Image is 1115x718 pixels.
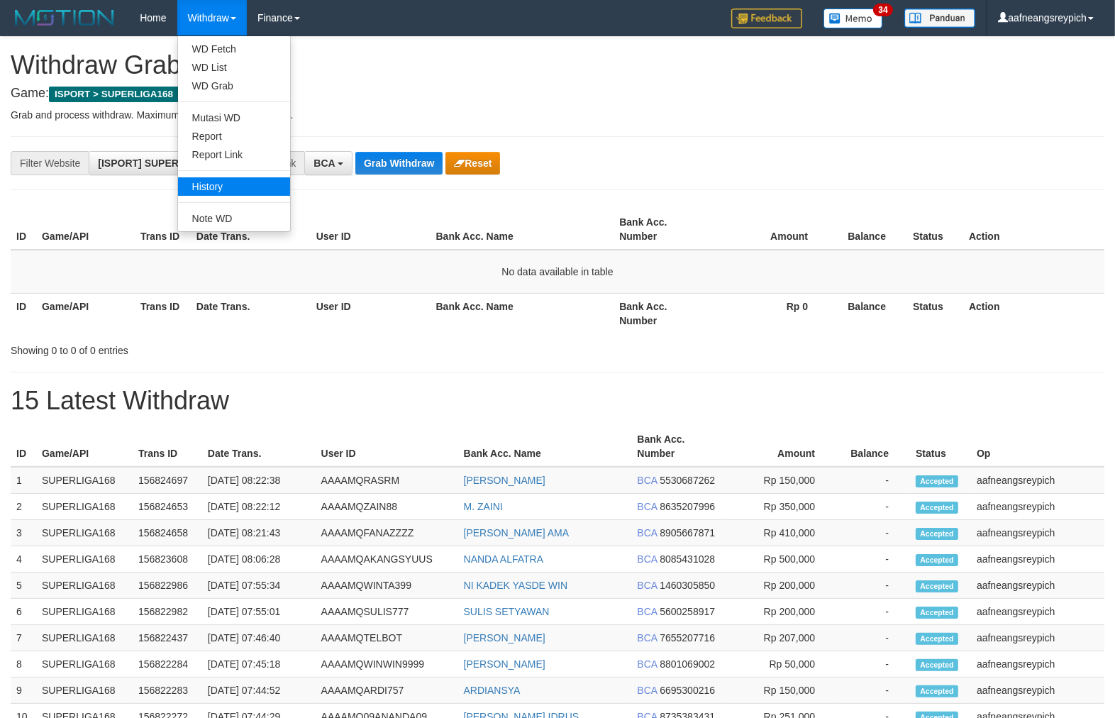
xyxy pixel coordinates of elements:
span: BCA [637,658,657,670]
td: aafneangsreypich [971,467,1104,494]
button: Reset [445,152,500,175]
th: Date Trans. [191,293,311,333]
th: Balance [829,209,907,250]
th: Bank Acc. Name [458,426,632,467]
td: [DATE] 07:44:52 [202,678,316,704]
td: SUPERLIGA168 [36,573,133,599]
td: AAAAMQWINTA399 [316,573,458,599]
td: aafneangsreypich [971,494,1104,520]
span: Copy 7655207716 to clipboard [660,632,715,644]
td: AAAAMQSULIS777 [316,599,458,625]
a: [PERSON_NAME] [464,658,545,670]
th: Game/API [36,293,135,333]
th: Op [971,426,1104,467]
th: Bank Acc. Number [614,209,712,250]
td: AAAAMQAKANGSYUUS [316,546,458,573]
td: SUPERLIGA168 [36,678,133,704]
span: BCA [637,475,657,486]
span: BCA [637,553,657,565]
td: AAAAMQTELBOT [316,625,458,651]
td: 156824653 [133,494,202,520]
td: [DATE] 07:55:01 [202,599,316,625]
td: - [836,546,910,573]
td: 1 [11,467,36,494]
a: Report Link [178,145,290,164]
div: Filter Website [11,151,89,175]
a: M. ZAINI [464,501,503,512]
a: NI KADEK YASDE WIN [464,580,568,591]
p: Grab and process withdraw. Maximum allowed is transactions. [11,108,1104,122]
a: [PERSON_NAME] AMA [464,527,570,538]
th: Trans ID [133,426,202,467]
h1: Withdraw Grab [11,51,1104,79]
span: BCA [637,580,657,591]
td: 9 [11,678,36,704]
th: Action [963,209,1104,250]
th: Amount [712,209,829,250]
td: AAAAMQRASRM [316,467,458,494]
td: - [836,494,910,520]
td: AAAAMQZAIN88 [316,494,458,520]
button: BCA [304,151,353,175]
a: WD Grab [178,77,290,95]
th: Game/API [36,426,133,467]
h4: Game: Bank: [11,87,1104,101]
span: Copy 1460305850 to clipboard [660,580,715,591]
td: Rp 207,000 [725,625,836,651]
td: Rp 200,000 [725,599,836,625]
span: Accepted [916,475,958,487]
span: Copy 8085431028 to clipboard [660,553,715,565]
td: [DATE] 08:22:38 [202,467,316,494]
a: SULIS SETYAWAN [464,606,550,617]
span: 34 [873,4,892,16]
th: Bank Acc. Number [631,426,725,467]
th: Balance [836,426,910,467]
td: 156824658 [133,520,202,546]
td: 3 [11,520,36,546]
td: 7 [11,625,36,651]
td: 156824697 [133,467,202,494]
td: [DATE] 07:45:18 [202,651,316,678]
td: 156822284 [133,651,202,678]
td: - [836,467,910,494]
span: BCA [637,606,657,617]
th: Trans ID [135,293,191,333]
img: panduan.png [904,9,975,28]
td: AAAAMQARDI757 [316,678,458,704]
span: Accepted [916,528,958,540]
td: [DATE] 08:21:43 [202,520,316,546]
td: 4 [11,546,36,573]
td: AAAAMQFANAZZZZ [316,520,458,546]
span: Accepted [916,554,958,566]
td: - [836,651,910,678]
span: Copy 8801069002 to clipboard [660,658,715,670]
span: Copy 6695300216 to clipboard [660,685,715,696]
td: Rp 50,000 [725,651,836,678]
th: Trans ID [135,209,191,250]
td: 2 [11,494,36,520]
a: [PERSON_NAME] [464,632,545,644]
td: 156823608 [133,546,202,573]
td: - [836,573,910,599]
td: 8 [11,651,36,678]
span: ISPORT > SUPERLIGA168 [49,87,179,102]
td: 6 [11,599,36,625]
th: ID [11,426,36,467]
th: Status [910,426,971,467]
td: Rp 150,000 [725,467,836,494]
span: Accepted [916,633,958,645]
th: ID [11,293,36,333]
td: [DATE] 07:55:34 [202,573,316,599]
img: Button%20Memo.svg [823,9,883,28]
span: BCA [637,501,657,512]
th: Action [963,293,1104,333]
img: MOTION_logo.png [11,7,118,28]
button: Grab Withdraw [355,152,443,175]
a: [PERSON_NAME] [464,475,545,486]
td: No data available in table [11,250,1104,294]
th: Status [907,293,963,333]
td: SUPERLIGA168 [36,625,133,651]
span: Copy 8905667871 to clipboard [660,527,715,538]
td: 156822437 [133,625,202,651]
td: SUPERLIGA168 [36,651,133,678]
